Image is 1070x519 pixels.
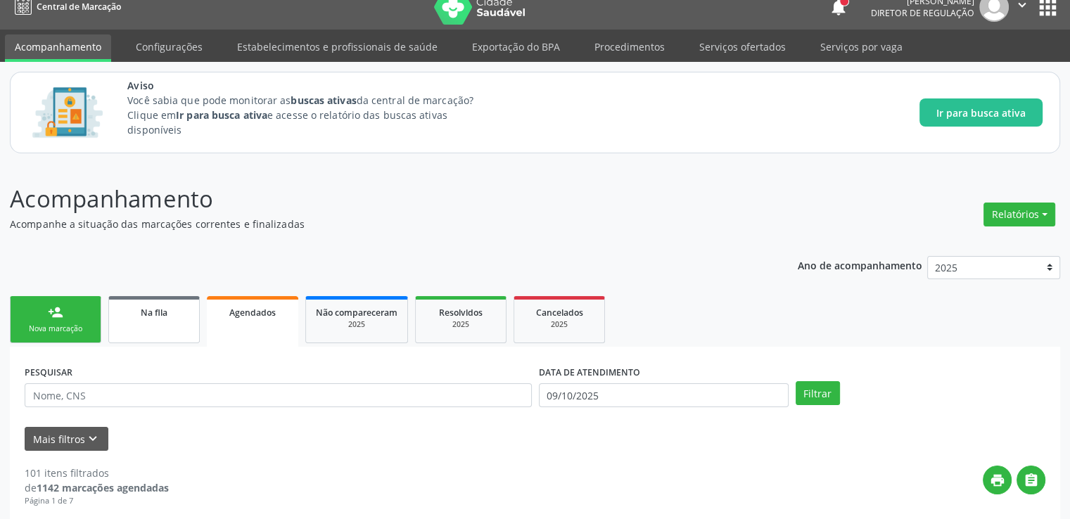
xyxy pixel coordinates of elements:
i:  [1024,473,1039,488]
div: 2025 [524,319,594,330]
p: Acompanhe a situação das marcações correntes e finalizadas [10,217,745,231]
strong: 1142 marcações agendadas [37,481,169,494]
button: Relatórios [983,203,1055,226]
a: Procedimentos [585,34,675,59]
label: PESQUISAR [25,361,72,383]
span: Na fila [141,307,167,319]
span: Cancelados [536,307,583,319]
div: 101 itens filtrados [25,466,169,480]
input: Nome, CNS [25,383,532,407]
span: Ir para busca ativa [936,105,1026,120]
a: Configurações [126,34,212,59]
i: keyboard_arrow_down [85,431,101,447]
button: print [983,466,1012,494]
i: print [990,473,1005,488]
a: Estabelecimentos e profissionais de saúde [227,34,447,59]
img: Imagem de CalloutCard [27,81,108,144]
span: Diretor de regulação [871,7,974,19]
button: Mais filtroskeyboard_arrow_down [25,427,108,451]
div: Página 1 de 7 [25,495,169,507]
span: Agendados [229,307,276,319]
div: 2025 [316,319,397,330]
a: Serviços ofertados [689,34,796,59]
input: Selecione um intervalo [539,383,789,407]
span: Não compareceram [316,307,397,319]
span: Central de Marcação [37,1,121,13]
span: Aviso [127,78,499,93]
div: person_add [48,305,63,320]
button:  [1017,466,1045,494]
p: Ano de acompanhamento [798,256,922,274]
a: Serviços por vaga [810,34,912,59]
div: de [25,480,169,495]
strong: buscas ativas [291,94,356,107]
a: Exportação do BPA [462,34,570,59]
label: DATA DE ATENDIMENTO [539,361,640,383]
div: 2025 [426,319,496,330]
p: Você sabia que pode monitorar as da central de marcação? Clique em e acesse o relatório das busca... [127,93,499,137]
div: Nova marcação [20,323,91,334]
button: Ir para busca ativa [919,98,1043,127]
strong: Ir para busca ativa [176,108,267,122]
a: Acompanhamento [5,34,111,62]
p: Acompanhamento [10,181,745,217]
span: Resolvidos [439,307,483,319]
button: Filtrar [796,381,840,405]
